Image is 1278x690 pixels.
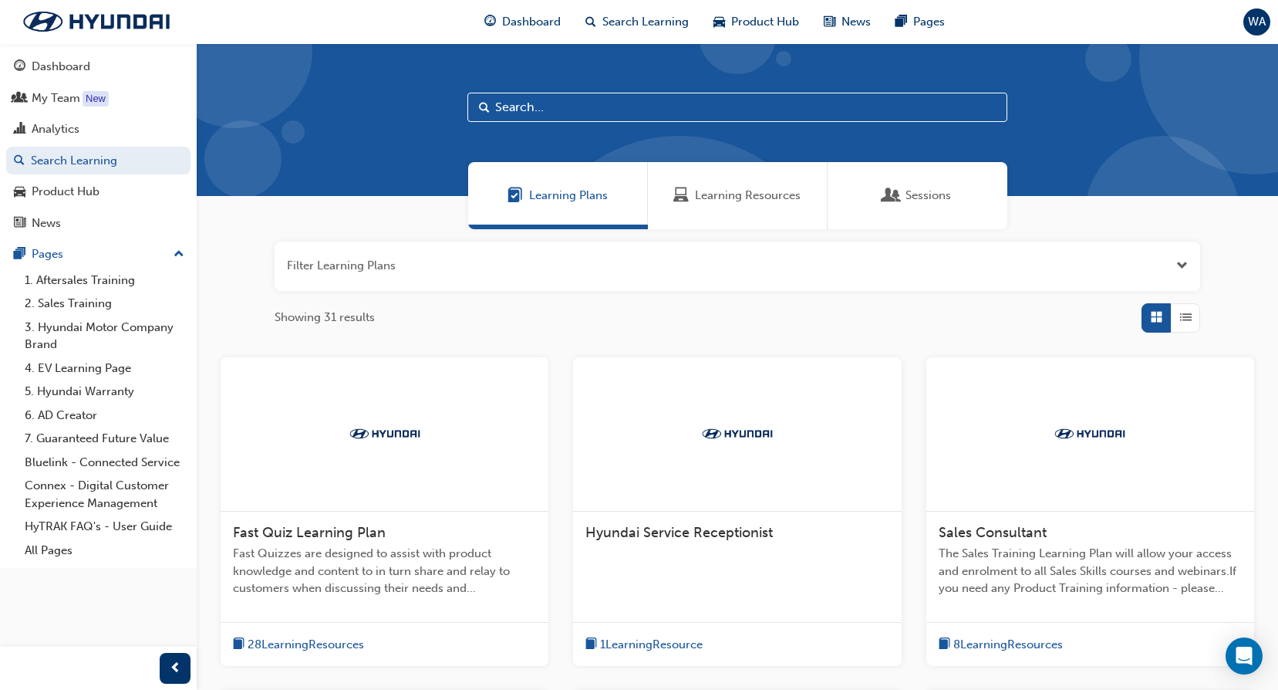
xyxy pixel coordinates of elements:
a: SessionsSessions [828,162,1007,229]
span: up-icon [174,245,184,265]
a: 3. Hyundai Motor Company Brand [19,316,191,357]
button: WA [1243,8,1270,36]
span: Sessions [884,187,899,205]
div: Product Hub [32,183,99,201]
span: Sessions [905,187,951,205]
div: News [32,215,61,232]
span: List [1180,309,1192,326]
a: news-iconNews [811,6,883,38]
span: 1 Learning Resource [600,636,703,654]
span: Learning Plans [507,187,523,205]
button: Pages [6,240,191,269]
button: Open the filter [1176,257,1188,275]
div: My Team [32,90,80,107]
a: 1. Aftersales Training [19,269,191,293]
span: Learning Plans [529,187,608,205]
a: 4. EV Learning Page [19,357,191,381]
span: Hyundai Service Receptionist [585,524,773,541]
span: WA [1248,13,1266,31]
a: TrakSales ConsultantThe Sales Training Learning Plan will allow your access and enrolment to all ... [926,357,1254,667]
button: book-icon8LearningResources [939,635,1063,654]
span: search-icon [585,12,596,32]
span: news-icon [14,217,25,231]
span: car-icon [14,185,25,199]
div: Analytics [32,120,79,138]
a: Learning ResourcesLearning Resources [648,162,828,229]
span: Learning Resources [673,187,689,205]
span: prev-icon [170,659,181,678]
a: Dashboard [6,52,191,81]
span: car-icon [713,12,725,32]
img: Trak [8,5,185,38]
span: Fast Quizzes are designed to assist with product knowledge and content to in turn share and relay... [233,545,536,597]
span: Showing 31 results [275,309,375,326]
span: The Sales Training Learning Plan will allow your access and enrolment to all Sales Skills courses... [939,545,1242,597]
img: Trak [342,426,427,441]
div: Dashboard [32,58,90,76]
span: Search [479,99,490,117]
a: Analytics [6,115,191,144]
button: book-icon1LearningResource [585,635,703,654]
div: Pages [32,245,63,263]
a: TrakFast Quiz Learning PlanFast Quizzes are designed to assist with product knowledge and content... [221,357,548,667]
div: Open Intercom Messenger [1226,638,1263,675]
button: DashboardMy TeamAnalyticsSearch LearningProduct HubNews [6,49,191,240]
span: Search Learning [602,13,689,31]
a: My Team [6,84,191,113]
span: 28 Learning Resources [248,636,364,654]
input: Search... [467,93,1007,122]
a: 5. Hyundai Warranty [19,380,191,404]
span: book-icon [233,635,244,654]
span: people-icon [14,92,25,106]
div: Tooltip anchor [83,91,109,107]
span: pages-icon [14,248,25,262]
a: Product Hub [6,178,191,206]
a: 6. AD Creator [19,404,191,428]
span: 8 Learning Resources [953,636,1063,654]
span: pages-icon [895,12,907,32]
button: book-icon28LearningResources [233,635,364,654]
span: Learning Resources [695,187,801,205]
span: Pages [913,13,945,31]
span: guage-icon [14,60,25,74]
span: book-icon [585,635,597,654]
a: TrakHyundai Service Receptionistbook-icon1LearningResource [573,357,901,667]
span: News [841,13,871,31]
a: Search Learning [6,147,191,175]
a: HyTRAK FAQ's - User Guide [19,515,191,539]
a: car-iconProduct Hub [701,6,811,38]
img: Trak [695,426,780,441]
span: Fast Quiz Learning Plan [233,524,386,541]
a: Bluelink - Connected Service [19,451,191,475]
a: Connex - Digital Customer Experience Management [19,474,191,515]
a: search-iconSearch Learning [573,6,701,38]
span: book-icon [939,635,950,654]
a: pages-iconPages [883,6,957,38]
span: guage-icon [484,12,496,32]
a: News [6,209,191,238]
span: news-icon [824,12,835,32]
span: search-icon [14,154,25,168]
img: Trak [1047,426,1132,441]
span: Sales Consultant [939,524,1047,541]
a: All Pages [19,539,191,563]
span: Product Hub [731,13,799,31]
a: 7. Guaranteed Future Value [19,427,191,451]
a: guage-iconDashboard [472,6,573,38]
span: chart-icon [14,123,25,137]
a: 2. Sales Training [19,292,191,316]
span: Grid [1151,309,1162,326]
a: Learning PlansLearning Plans [468,162,648,229]
span: Dashboard [502,13,561,31]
